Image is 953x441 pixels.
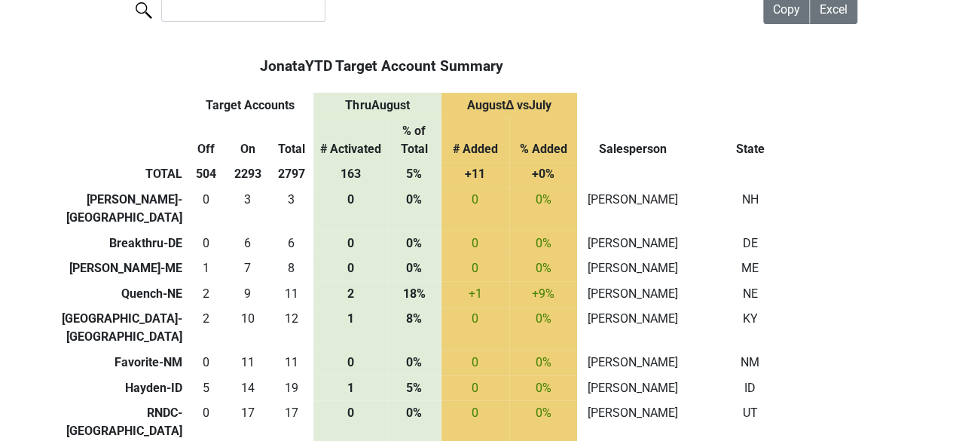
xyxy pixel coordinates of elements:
td: 7 [226,256,269,281]
td: Favorite-NM [59,350,187,375]
th: TOTAL [59,162,187,188]
td: 10 [226,307,269,351]
td: ID [689,375,812,401]
td: [PERSON_NAME]-ME [59,256,187,281]
td: NM [689,350,812,375]
td: 11 [226,350,269,375]
th: &nbsp;: activate to sort column ascending [59,40,187,93]
td: 0 [186,187,226,231]
span: Excel [820,2,848,17]
th: 2293 [226,162,269,188]
td: 0 [186,231,226,256]
td: 9 [226,281,269,307]
td: 8 [269,256,313,281]
th: Total: activate to sort column ascending [269,118,313,162]
td: [PERSON_NAME]-[GEOGRAPHIC_DATA] [59,187,187,231]
th: 504 [186,162,226,188]
td: [PERSON_NAME] [577,256,689,281]
td: 2 [186,307,226,351]
th: Thru August [313,93,441,118]
td: DE [689,231,812,256]
th: 163 [313,162,387,188]
th: State: activate to sort column ascending [689,118,812,162]
td: [PERSON_NAME] [577,281,689,307]
td: [PERSON_NAME] [577,350,689,375]
td: [PERSON_NAME] [577,375,689,401]
th: August Δ vs July [441,93,578,118]
td: 0 [186,350,226,375]
td: [PERSON_NAME] [577,187,689,231]
th: % Added: activate to sort column ascending [509,118,577,162]
td: [PERSON_NAME] [577,231,689,256]
th: # Activated: activate to sort column ascending [313,118,387,162]
td: 11 [269,350,313,375]
td: 6 [269,231,313,256]
td: Breakthru-DE [59,231,187,256]
th: +11 [441,162,509,188]
td: [GEOGRAPHIC_DATA]-[GEOGRAPHIC_DATA] [59,307,187,351]
td: 3 [269,187,313,231]
td: 5 [186,375,226,401]
th: Target Accounts [186,93,313,118]
th: Jonata YTD Target Account Summary [186,40,577,93]
th: 5% [387,162,441,188]
td: [PERSON_NAME] [577,307,689,351]
td: 11 [269,281,313,307]
th: On: activate to sort column descending [226,118,269,162]
th: Off: activate to sort column ascending [186,118,226,162]
th: 2797 [269,162,313,188]
td: 6 [226,231,269,256]
td: NE [689,281,812,307]
span: Copy [773,2,800,17]
td: NH [689,187,812,231]
th: % of Total: activate to sort column ascending [387,118,441,162]
td: 14 [226,375,269,401]
td: Hayden-ID [59,375,187,401]
td: 3 [226,187,269,231]
th: Salesperson: activate to sort column ascending [577,118,689,162]
td: KY [689,307,812,351]
th: +0% [509,162,577,188]
td: 12 [269,307,313,351]
td: 19 [269,375,313,401]
td: Quench-NE [59,281,187,307]
th: # Added: activate to sort column ascending [441,118,509,162]
td: 1 [186,256,226,281]
td: ME [689,256,812,281]
td: 2 [186,281,226,307]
